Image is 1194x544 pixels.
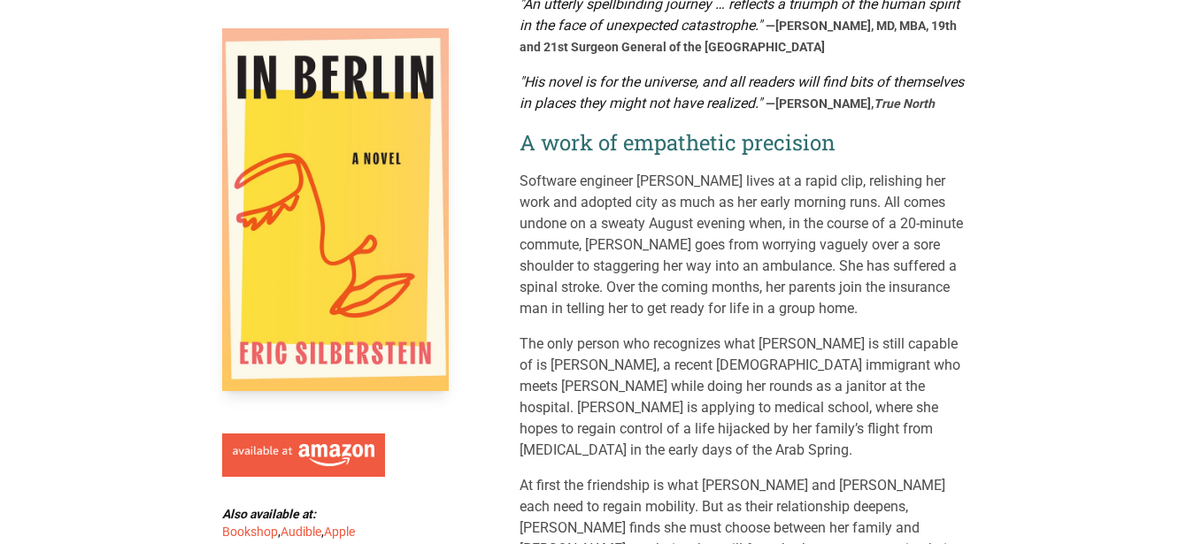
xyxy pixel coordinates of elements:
[766,96,935,111] span: —[PERSON_NAME],
[520,128,973,157] h2: A work of empathetic precision
[520,171,973,319] p: Software engineer [PERSON_NAME] lives at a rapid clip, relishing her work and adopted city as muc...
[222,507,316,521] b: Also available at:
[520,333,973,461] p: The only person who recognizes what [PERSON_NAME] is still capable of is [PERSON_NAME], a recent ...
[222,525,278,539] a: Bookshop
[520,73,964,111] em: "His novel is for the universe, and all readers will find bits of themselves in places they might...
[281,525,321,539] a: Audible
[222,426,385,478] a: Available at Amazon
[233,444,374,467] img: Available at Amazon
[222,28,449,391] img: Cover of In Berlin
[874,96,935,111] em: True North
